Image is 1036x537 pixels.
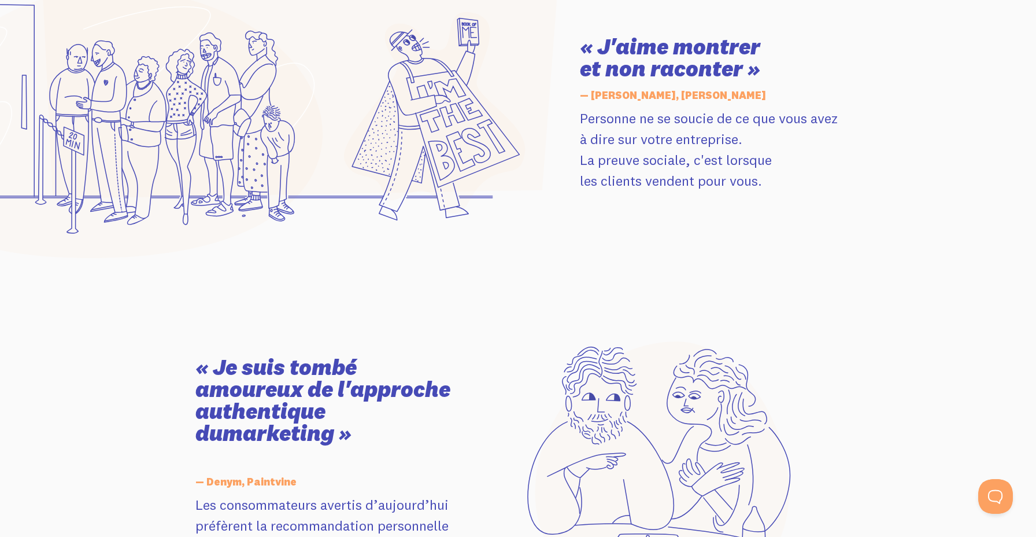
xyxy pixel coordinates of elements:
[580,55,760,82] font: et non raconter »
[580,151,772,168] font: La preuve sociale, c'est lorsque
[195,354,357,403] font: « Je suis tombé amoureux de l'
[195,475,297,488] font: — Denym, Paintvine
[195,496,449,513] font: Les consommateurs avertis d’aujourd’hui
[195,398,325,447] font: authentique du
[580,109,838,127] font: Personne ne se soucie de ce que vous avez
[978,479,1013,514] iframe: Aide Scout Beacon - Ouvrir
[580,172,762,189] font: les clients vendent pour vous.
[223,420,351,447] font: marketing »
[195,517,449,534] font: préfèrent la recommandation personnelle
[580,89,766,102] font: — [PERSON_NAME], [PERSON_NAME]
[580,33,760,60] font: « J'aime montrer
[580,130,742,148] font: à dire sur votre entreprise.
[350,376,450,403] font: approche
